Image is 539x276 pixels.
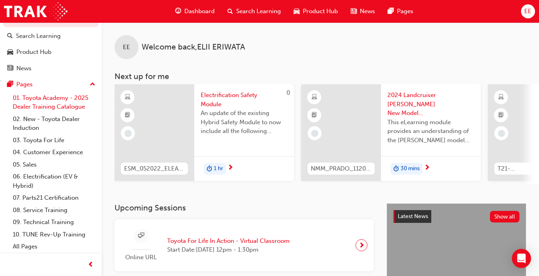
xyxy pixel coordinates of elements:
span: Welcome back , ELII ERIWATA [142,43,245,52]
span: up-icon [90,79,95,90]
span: EE [123,43,130,52]
span: news-icon [351,6,357,16]
span: booktick-icon [125,110,130,121]
span: Online URL [121,253,161,262]
h3: Next up for me [102,72,539,81]
span: duration-icon [207,164,212,174]
a: 06. Electrification (EV & Hybrid) [10,171,99,192]
a: 10. TUNE Rev-Up Training [10,228,99,241]
span: next-icon [359,240,365,251]
span: booktick-icon [312,110,317,121]
a: guage-iconDashboard [169,3,221,20]
span: learningRecordVerb_NONE-icon [311,130,318,137]
button: DashboardSearch LearningProduct HubNews [3,11,99,77]
span: guage-icon [175,6,181,16]
span: learningRecordVerb_NONE-icon [124,130,132,137]
span: next-icon [424,165,430,172]
a: 09. Technical Training [10,216,99,228]
a: 02. New - Toyota Dealer Induction [10,113,99,134]
a: 03. Toyota For Life [10,134,99,147]
button: Pages [3,77,99,92]
span: This eLearning module provides an understanding of the [PERSON_NAME] model line-up and its Katash... [387,118,474,145]
span: Latest News [398,213,428,220]
div: Open Intercom Messenger [512,249,531,268]
span: learningResourceType_ELEARNING-icon [312,92,317,103]
span: sessionType_ONLINE_URL-icon [138,231,144,241]
img: Trak [4,2,67,20]
div: News [16,64,32,73]
span: 30 mins [401,164,420,173]
span: duration-icon [393,164,399,174]
a: Search Learning [3,29,99,44]
span: learningRecordVerb_NONE-icon [498,130,505,137]
div: Search Learning [16,32,61,41]
span: Toyota For Life In Action - Virtual Classroom [167,236,290,246]
div: Product Hub [16,48,51,57]
a: news-iconNews [344,3,381,20]
span: 2024 Landcruiser [PERSON_NAME] New Model Mechanisms - Model Outline 1 [387,91,474,118]
a: NMM_PRADO_112024_MODULE_12024 Landcruiser [PERSON_NAME] New Model Mechanisms - Model Outline 1Thi... [301,84,481,181]
span: booktick-icon [498,110,504,121]
a: 08. Service Training [10,204,99,216]
span: next-icon [227,165,233,172]
div: Pages [16,80,33,89]
span: Start Date: [DATE] 12pm - 1:30pm [167,245,290,254]
span: pages-icon [7,81,13,88]
a: Latest NewsShow all [393,210,519,223]
a: car-iconProduct Hub [287,3,344,20]
span: search-icon [7,33,13,40]
span: ESM_052022_ELEARN [124,164,185,173]
span: learningResourceType_ELEARNING-icon [498,92,504,103]
span: An update of the existing Hybrid Safety Module to now include all the following electrification v... [201,109,288,136]
span: pages-icon [388,6,394,16]
span: 0 [286,89,290,96]
span: car-icon [7,49,13,56]
span: car-icon [294,6,300,16]
span: Pages [397,7,413,16]
span: EE [524,7,531,16]
a: pages-iconPages [381,3,420,20]
a: Online URLToyota For Life In Action - Virtual ClassroomStart Date:[DATE] 12pm - 1:30pm [121,226,367,265]
span: News [360,7,375,16]
span: Electrification Safety Module [201,91,288,109]
span: Product Hub [303,7,338,16]
a: 01. Toyota Academy - 2025 Dealer Training Catalogue [10,92,99,113]
span: news-icon [7,65,13,72]
a: 0ESM_052022_ELEARNElectrification Safety ModuleAn update of the existing Hybrid Safety Module to ... [115,84,294,181]
span: prev-icon [88,260,94,270]
a: Product Hub [3,45,99,60]
span: 1 hr [214,164,223,173]
span: Dashboard [184,7,215,16]
button: EE [521,4,535,18]
span: search-icon [227,6,233,16]
span: Search Learning [236,7,281,16]
a: search-iconSearch Learning [221,3,287,20]
span: NMM_PRADO_112024_MODULE_1 [311,164,371,173]
a: News [3,61,99,76]
a: 07. Parts21 Certification [10,192,99,204]
a: 04. Customer Experience [10,146,99,159]
a: All Pages [10,240,99,253]
a: 05. Sales [10,159,99,171]
button: Show all [490,211,520,222]
h3: Upcoming Sessions [115,203,374,212]
span: learningResourceType_ELEARNING-icon [125,92,130,103]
